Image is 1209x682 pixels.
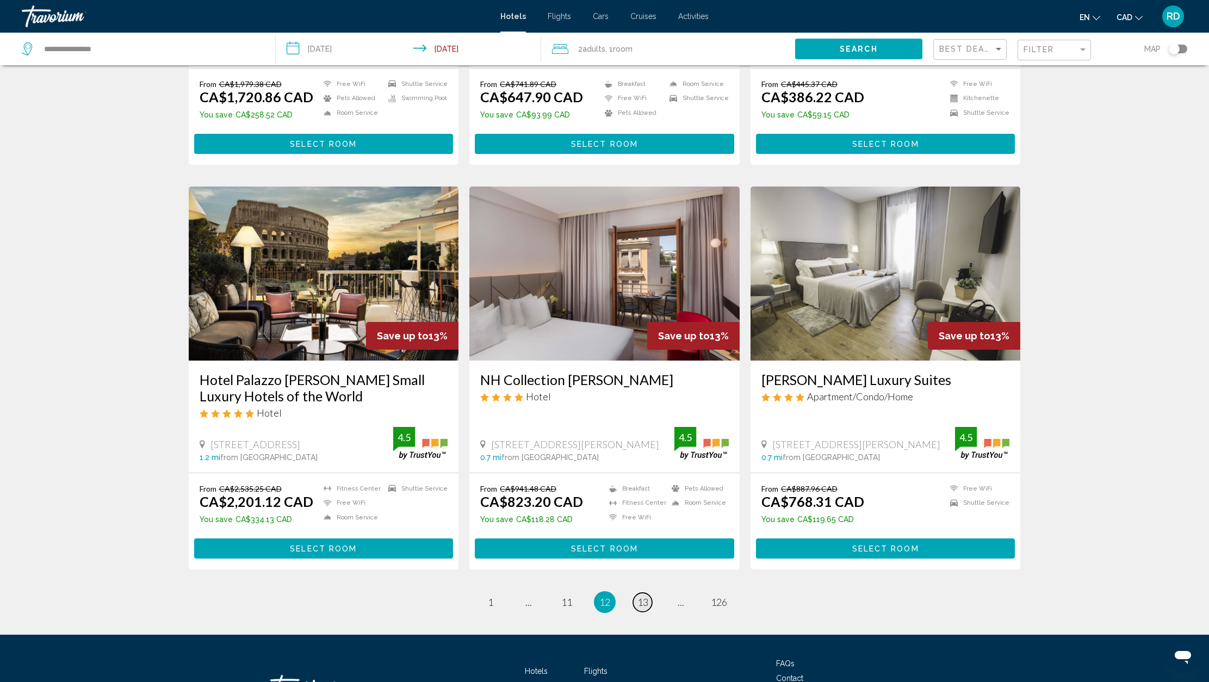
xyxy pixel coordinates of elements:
[756,134,1015,154] button: Select Room
[200,79,216,89] span: From
[475,538,734,559] button: Select Room
[761,515,864,524] p: CA$119.65 CAD
[584,667,607,675] a: Flights
[945,108,1009,117] li: Shuttle Service
[200,371,448,404] a: Hotel Palazzo [PERSON_NAME] Small Luxury Hotels of the World
[469,187,740,361] img: Hotel image
[318,498,383,507] li: Free WiFi
[526,390,551,402] span: Hotel
[480,484,497,493] span: From
[318,484,383,493] li: Fitness Center
[377,330,429,342] span: Save up to
[480,110,583,119] p: CA$93.99 CAD
[200,493,313,510] ins: CA$2,201.12 CAD
[475,137,734,148] a: Select Room
[194,137,454,148] a: Select Room
[541,33,795,65] button: Travelers: 2 adults, 0 children
[761,371,1010,388] a: [PERSON_NAME] Luxury Suites
[1080,9,1100,25] button: Change language
[852,140,919,148] span: Select Room
[781,79,838,89] del: CA$445.37 CAD
[189,187,459,361] img: Hotel image
[366,322,458,350] div: 13%
[1144,41,1161,57] span: Map
[276,33,541,65] button: Check-in date: Apr 16, 2026 Check-out date: Apr 18, 2026
[666,498,729,507] li: Room Service
[761,110,795,119] span: You save
[488,596,493,608] span: 1
[761,79,778,89] span: From
[630,12,656,21] a: Cruises
[491,438,659,450] span: [STREET_ADDRESS][PERSON_NAME]
[318,94,383,103] li: Pets Allowed
[480,515,583,524] p: CA$118.28 CAD
[678,12,709,21] a: Activities
[852,544,919,553] span: Select Room
[393,431,415,444] div: 4.5
[604,498,666,507] li: Fitness Center
[593,12,609,21] a: Cars
[525,667,548,675] a: Hotels
[548,12,571,21] a: Flights
[257,407,282,419] span: Hotel
[200,407,448,419] div: 5 star Hotel
[761,515,795,524] span: You save
[939,45,996,53] span: Best Deals
[200,515,233,524] span: You save
[761,453,783,462] span: 0.7 mi
[500,79,556,89] del: CA$741.89 CAD
[200,484,216,493] span: From
[571,140,638,148] span: Select Room
[1117,13,1132,22] span: CAD
[500,484,556,493] del: CA$941.48 CAD
[501,453,599,462] span: from [GEOGRAPHIC_DATA]
[480,493,583,510] ins: CA$823.20 CAD
[599,79,664,89] li: Breakfast
[711,596,727,608] span: 126
[318,79,383,89] li: Free WiFi
[189,591,1021,613] ul: Pagination
[761,493,864,510] ins: CA$768.31 CAD
[945,94,1009,103] li: Kitchenette
[194,538,454,559] button: Select Room
[605,41,633,57] span: , 1
[219,79,282,89] del: CA$1,979.38 CAD
[772,438,940,450] span: [STREET_ADDRESS][PERSON_NAME]
[475,541,734,553] a: Select Room
[480,79,497,89] span: From
[756,541,1015,553] a: Select Room
[795,39,922,59] button: Search
[666,484,729,493] li: Pets Allowed
[945,79,1009,89] li: Free WiFi
[756,538,1015,559] button: Select Room
[1018,39,1091,61] button: Filter
[647,322,740,350] div: 13%
[500,12,526,21] a: Hotels
[928,322,1020,350] div: 13%
[807,390,913,402] span: Apartment/Condo/Home
[751,187,1021,361] a: Hotel image
[613,45,633,53] span: Room
[290,140,357,148] span: Select Room
[945,498,1009,507] li: Shuttle Service
[761,390,1010,402] div: 4 star Apartment
[664,79,729,89] li: Room Service
[480,89,583,105] ins: CA$647.90 CAD
[1161,44,1187,54] button: Toggle map
[674,427,729,459] img: trustyou-badge.svg
[578,41,605,57] span: 2
[200,89,313,105] ins: CA$1,720.86 CAD
[756,137,1015,148] a: Select Room
[1159,5,1187,28] button: User Menu
[475,134,734,154] button: Select Room
[480,515,513,524] span: You save
[664,94,729,103] li: Shuttle Service
[599,596,610,608] span: 12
